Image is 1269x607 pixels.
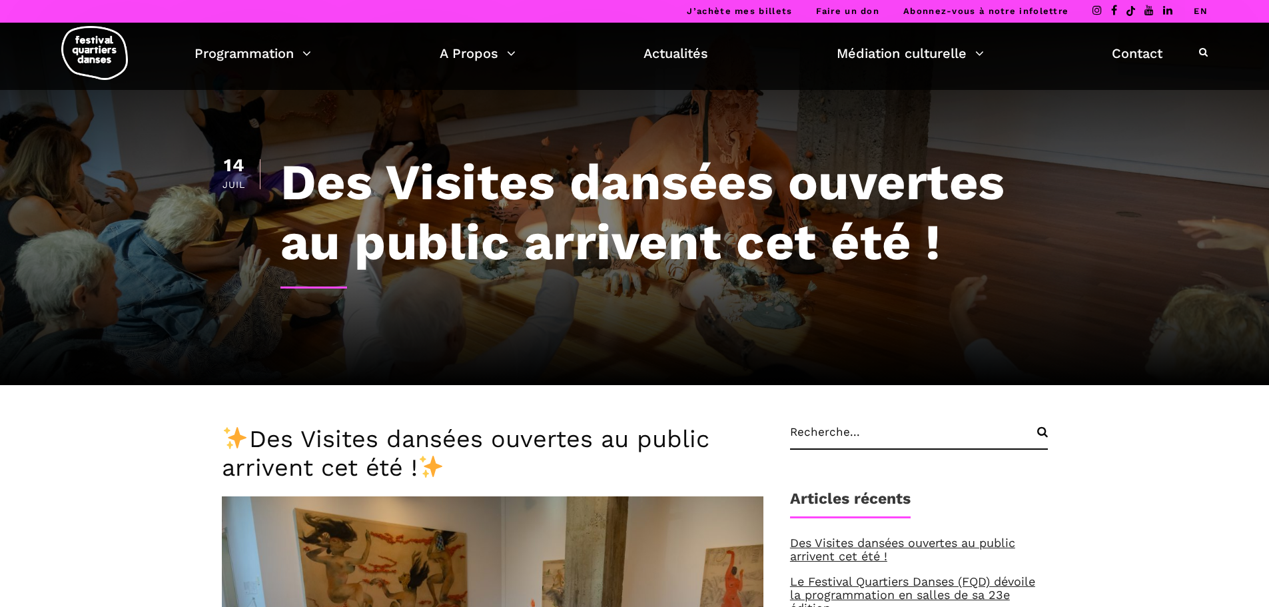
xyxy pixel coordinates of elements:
[687,6,792,16] a: J’achète mes billets
[222,157,246,175] div: 14
[837,42,984,65] a: Médiation culturelle
[643,42,708,65] a: Actualités
[222,425,763,482] h3: Des Visites dansées ouvertes au public arrivent cet été !
[903,6,1068,16] a: Abonnez-vous à notre infolettre
[1194,6,1208,16] a: EN
[419,454,443,478] img: ✨
[223,426,247,450] img: ✨
[222,180,246,189] div: Juil
[61,26,128,80] img: logo-fqd-med
[790,490,911,518] h1: Articles récents
[816,6,879,16] a: Faire un don
[195,42,311,65] a: Programmation
[790,536,1015,563] a: Des Visites dansées ouvertes au public arrivent cet été !
[280,152,1048,272] h1: Des Visites dansées ouvertes au public arrivent cet été !
[790,425,1048,450] input: Recherche...
[440,42,516,65] a: A Propos
[1112,42,1162,65] a: Contact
